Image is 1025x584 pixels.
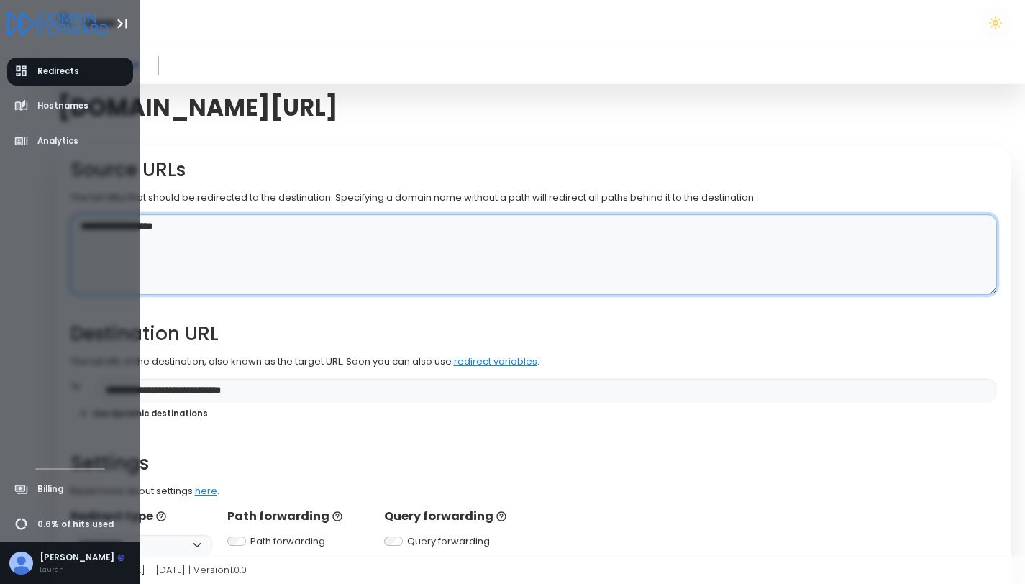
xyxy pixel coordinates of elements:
span: 0.6% of hits used [37,519,114,531]
span: Billing [37,483,63,496]
h2: Destination URL [70,323,998,345]
div: Lauren [40,565,125,575]
span: Analytics [37,135,78,147]
a: Billing [7,475,134,503]
p: Redirect type [70,508,214,525]
p: Path forwarding [227,508,370,525]
p: Read more about settings . [70,484,998,498]
p: Query forwarding [384,508,527,525]
button: Toggle Aside [109,10,136,37]
button: Use dynamic destinations [70,403,217,424]
label: Path forwarding [250,534,325,549]
a: here [195,484,217,498]
a: Logo [7,13,109,32]
span: Copyright © [DATE] - [DATE] | Version 1.0.0 [56,563,247,577]
a: Analytics [7,127,134,155]
span: [DOMAIN_NAME][URL] [58,93,338,122]
a: Redirects [7,58,134,86]
label: Query forwarding [407,534,490,549]
span: Hostnames [37,100,88,112]
img: Avatar [9,552,33,575]
div: [PERSON_NAME] [40,552,125,565]
a: Hostnames [7,92,134,120]
p: The full URLs that should be redirected to the destination. Specifying a domain name without a pa... [70,191,998,205]
a: redirect variables [454,355,537,368]
h2: Settings [70,452,998,475]
p: The full URL of the destination, also known as the target URL. Soon you can also use . [70,355,998,369]
span: Redirects [37,65,79,78]
a: 0.6% of hits used [7,511,134,539]
h2: Source URLs [70,159,998,181]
